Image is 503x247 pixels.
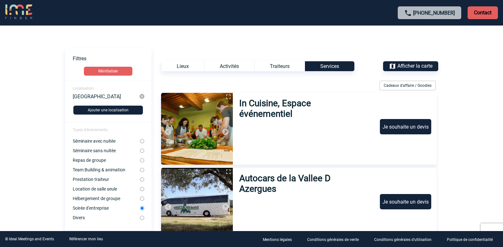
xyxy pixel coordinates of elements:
[139,94,145,99] img: cancel-24-px-g.png
[404,9,412,17] img: call-24-px.png
[73,196,140,201] label: Hébergement de groupe
[161,168,233,240] img: 1.jpg
[442,236,503,242] a: Politique de confidentialité
[73,167,140,172] label: Team Building & animation
[307,237,359,242] p: Conditions générales de vente
[65,67,152,76] a: Réinitialiser
[305,61,354,71] div: Services
[84,67,132,76] button: Réinitialiser
[73,177,140,182] label: Prestation traiteur
[380,194,431,209] div: Je souhaite un devis
[5,237,54,241] div: © Ideal Meetings and Events
[73,56,152,62] p: Filtres
[73,206,140,211] label: Soirée d'entreprise
[468,6,498,19] p: Contact
[239,173,368,194] h3: Autocars de la Vallee D Azergues
[302,236,369,242] a: Conditions générales de vente
[204,61,254,71] div: Activités
[73,86,94,91] span: Localisation
[380,119,431,134] div: Je souhaite un devis
[254,61,305,71] div: Traiteurs
[369,236,442,242] a: Conditions générales d'utilisation
[380,81,436,90] div: Cadeaux d'affaire / Goodies
[377,81,438,90] div: Filtrer sur Cadeaux d'affaire / Goodies
[69,237,103,241] a: Référencer mon lieu
[239,98,365,119] h3: In Cuisine, Espace événementiel
[73,148,140,153] label: Séminaire sans nuitée
[73,94,139,99] div: [GEOGRAPHIC_DATA]
[161,93,233,165] img: 1.jpg
[73,186,140,191] label: Location de salle seule
[73,215,140,220] label: Divers
[263,237,292,242] p: Mentions légales
[73,158,140,163] label: Repas de groupe
[73,138,140,144] label: Séminaire avec nuitée
[413,10,455,16] a: [PHONE_NUMBER]
[73,128,109,132] span: Types d'évènements :
[73,106,143,115] button: Ajouter une localisation
[397,63,433,69] span: Afficher la carte
[258,236,302,242] a: Mentions légales
[161,61,204,71] div: Lieux
[447,237,493,242] p: Politique de confidentialité
[374,237,432,242] p: Conditions générales d'utilisation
